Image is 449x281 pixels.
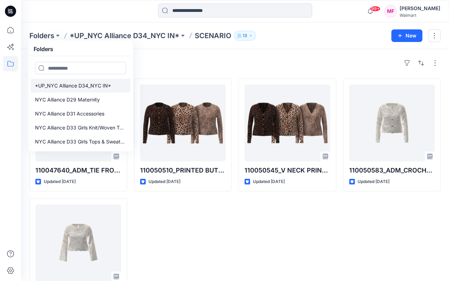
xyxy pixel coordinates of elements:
[29,42,57,56] h5: Folders
[44,178,76,185] p: Updated [DATE]
[400,4,440,13] div: [PERSON_NAME]
[244,166,330,175] p: 110050545_V NECK PRINTED BUTTON FRONT CARDIGAN
[243,32,247,40] p: 13
[384,5,397,17] div: MF
[31,107,130,121] a: NYC Alliance D31 Accessories
[370,6,380,12] span: 99+
[140,84,226,161] a: 110050510_PRINTED BUTTON FRONT CARDIGAN
[195,31,231,41] p: SCENARIO
[349,166,435,175] p: 110050583_ADM_CROCHET JACKET
[400,13,440,18] div: Walmart
[70,31,179,41] a: *UP_NYC Alliance D34_NYC IN*
[391,29,422,42] button: New
[31,79,130,93] a: *UP_NYC Alliance D34_NYC IN*
[35,124,126,132] p: NYC Alliance D33 Girls Knit/Woven Tops
[35,166,121,175] p: 110047640_ADM_TIE FRONT CARDIGAN
[358,178,389,185] p: Updated [DATE]
[35,138,126,146] p: NYC Alliance D33 Girls Tops & Sweaters
[244,84,330,161] a: 110050545_V NECK PRINTED BUTTON FRONT CARDIGAN
[29,31,54,41] a: Folders
[31,93,130,107] a: NYC Alliance D29 Maternity
[31,135,130,149] a: NYC Alliance D33 Girls Tops & Sweaters
[35,96,100,104] p: NYC Alliance D29 Maternity
[35,82,111,90] p: *UP_NYC Alliance D34_NYC IN*
[253,178,285,185] p: Updated [DATE]
[140,166,226,175] p: 110050510_PRINTED BUTTON FRONT CARDIGAN
[234,31,256,41] button: 13
[148,178,180,185] p: Updated [DATE]
[31,121,130,135] a: NYC Alliance D33 Girls Knit/Woven Tops
[35,110,104,118] p: NYC Alliance D31 Accessories
[349,84,435,161] a: 110050583_ADM_CROCHET JACKET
